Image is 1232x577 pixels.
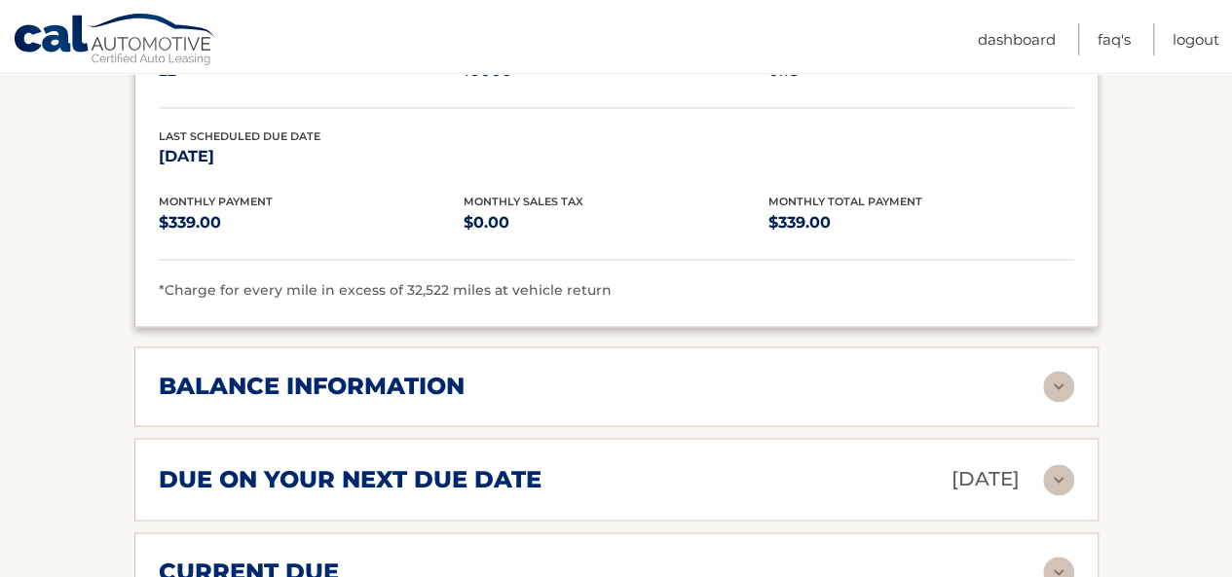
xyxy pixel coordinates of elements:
a: FAQ's [1098,23,1131,55]
p: $339.00 [159,209,464,236]
img: accordion-rest.svg [1043,371,1074,402]
h2: balance information [159,372,465,401]
a: Cal Automotive [13,13,217,69]
p: $339.00 [768,209,1073,236]
p: [DATE] [159,143,464,170]
img: accordion-rest.svg [1043,464,1074,495]
span: Last Scheduled Due Date [159,129,320,143]
span: Monthly Sales Tax [464,195,583,208]
p: [DATE] [952,462,1020,496]
h2: due on your next due date [159,465,541,494]
p: $0.00 [464,209,768,236]
span: Monthly Payment [159,195,273,208]
a: Logout [1173,23,1219,55]
span: Monthly Total Payment [768,195,922,208]
span: *Charge for every mile in excess of 32,522 miles at vehicle return [159,281,612,299]
a: Dashboard [978,23,1056,55]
